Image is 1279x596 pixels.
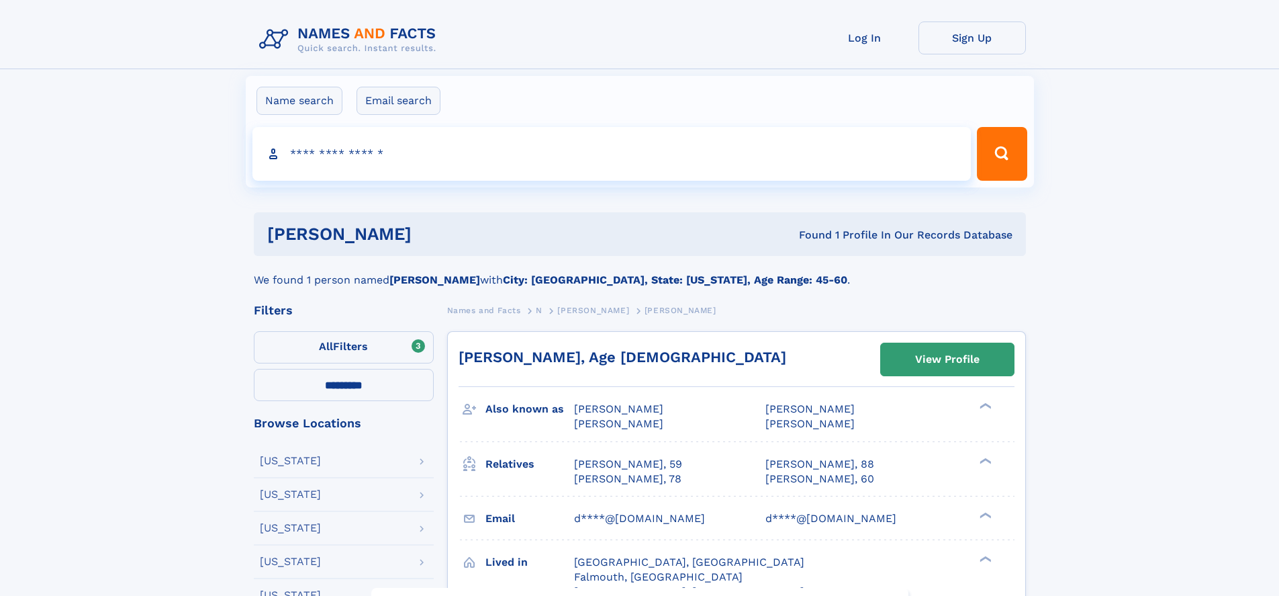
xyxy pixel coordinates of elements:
[557,306,629,315] span: [PERSON_NAME]
[811,22,918,54] a: Log In
[574,472,681,486] a: [PERSON_NAME], 78
[256,87,342,115] label: Name search
[260,456,321,466] div: [US_STATE]
[881,343,1014,376] a: View Profile
[645,306,716,315] span: [PERSON_NAME]
[976,554,992,563] div: ❯
[357,87,440,115] label: Email search
[319,340,333,353] span: All
[252,127,972,181] input: search input
[574,570,743,583] span: Falmouth, [GEOGRAPHIC_DATA]
[976,511,992,519] div: ❯
[254,22,447,58] img: Logo Names and Facts
[557,302,629,318] a: [PERSON_NAME]
[918,22,1026,54] a: Sign Up
[485,398,574,421] h3: Also known as
[260,489,321,500] div: [US_STATE]
[574,417,663,430] span: [PERSON_NAME]
[765,472,874,486] a: [PERSON_NAME], 60
[765,417,855,430] span: [PERSON_NAME]
[254,256,1026,288] div: We found 1 person named with .
[977,127,1027,181] button: Search Button
[459,349,786,366] a: [PERSON_NAME], Age [DEMOGRAPHIC_DATA]
[254,331,434,364] label: Filters
[389,273,480,286] b: [PERSON_NAME]
[574,556,804,568] span: [GEOGRAPHIC_DATA], [GEOGRAPHIC_DATA]
[574,457,682,472] a: [PERSON_NAME], 59
[485,551,574,574] h3: Lived in
[260,556,321,567] div: [US_STATE]
[254,417,434,429] div: Browse Locations
[605,228,1012,243] div: Found 1 Profile In Our Records Database
[765,402,855,415] span: [PERSON_NAME]
[574,402,663,415] span: [PERSON_NAME]
[976,402,992,411] div: ❯
[765,457,874,472] a: [PERSON_NAME], 88
[915,344,980,375] div: View Profile
[976,456,992,465] div: ❯
[447,302,521,318] a: Names and Facts
[260,523,321,534] div: [US_STATE]
[267,226,606,243] h1: [PERSON_NAME]
[503,273,847,286] b: City: [GEOGRAPHIC_DATA], State: [US_STATE], Age Range: 45-60
[536,306,542,315] span: N
[485,453,574,476] h3: Relatives
[254,304,434,316] div: Filters
[536,302,542,318] a: N
[485,507,574,530] h3: Email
